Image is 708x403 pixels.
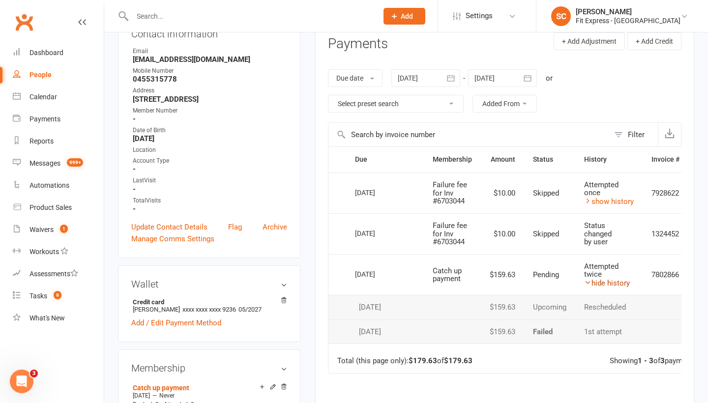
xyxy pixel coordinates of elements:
strong: - [133,115,287,123]
div: Product Sales [29,203,72,211]
div: Email [133,47,287,56]
span: Failure fee for Inv #6703044 [433,221,467,246]
a: Tasks 9 [13,285,104,307]
span: 1 [60,225,68,233]
span: Settings [466,5,493,27]
span: [DATE] [133,392,150,399]
div: Date of Birth [133,126,287,135]
span: Skipped [533,189,559,198]
span: Pending [533,270,559,279]
strong: 1 - 3 [638,356,653,365]
span: 05/2027 [238,306,262,313]
strong: [EMAIL_ADDRESS][DOMAIN_NAME] [133,55,287,64]
div: Assessments [29,270,78,278]
a: Automations [13,174,104,197]
button: + Add Credit [627,32,681,50]
td: $159.63 [481,319,524,344]
div: LastVisit [133,176,287,185]
span: Attempted twice [584,262,619,279]
a: Dashboard [13,42,104,64]
div: Fit Express - [GEOGRAPHIC_DATA] [576,16,680,25]
div: Messages [29,159,60,167]
div: [DATE] [355,328,415,336]
span: Failure fee for Inv #6703044 [433,180,467,205]
div: [DATE] [355,266,400,282]
a: Payments [13,108,104,130]
div: Tasks [29,292,47,300]
span: Add [401,12,413,20]
iframe: Intercom live chat [10,370,33,393]
th: History [575,147,643,172]
span: 3 [30,370,38,377]
div: TotalVisits [133,196,287,205]
a: People [13,64,104,86]
td: 1324452 [643,213,688,254]
th: Due [346,147,424,172]
a: Assessments [13,263,104,285]
strong: - [133,185,287,194]
h3: Payments [328,36,388,52]
td: $159.63 [481,295,524,319]
a: show history [584,197,634,206]
div: Automations [29,181,69,189]
div: [DATE] [355,303,415,312]
a: Messages 999+ [13,152,104,174]
div: Waivers [29,226,54,233]
strong: - [133,204,287,213]
div: Account Type [133,156,287,166]
button: Filter [609,123,658,146]
div: People [29,71,52,79]
button: Added From [472,95,537,113]
a: What's New [13,307,104,329]
a: Workouts [13,241,104,263]
span: xxxx xxxx xxxx 9236 [182,306,236,313]
span: Skipped [533,230,559,238]
td: 7802866 [643,254,688,295]
div: Payments [29,115,60,123]
h3: Contact information [131,25,287,39]
input: Search by invoice number [328,123,609,146]
strong: - [133,165,287,173]
span: Never [159,392,175,399]
strong: 0455315778 [133,75,287,84]
div: Mobile Number [133,66,287,76]
td: $10.00 [481,213,524,254]
th: Status [524,147,575,172]
td: Failed [524,319,575,344]
div: Address [133,86,287,95]
div: — [130,392,287,400]
td: 1st attempt [575,319,643,344]
a: Waivers 1 [13,219,104,241]
span: 9 [54,291,61,299]
div: [DATE] [355,226,400,241]
div: Location [133,145,287,155]
td: Rescheduled [575,295,643,319]
strong: Credit card [133,298,282,306]
div: Member Number [133,106,287,115]
a: Product Sales [13,197,104,219]
button: + Add Adjustment [554,32,625,50]
td: $10.00 [481,173,524,214]
a: Clubworx [12,10,36,34]
a: Archive [263,221,287,233]
span: Attempted once [584,180,619,198]
button: Add [383,8,425,25]
div: Reports [29,137,54,145]
span: Catch up payment [433,266,462,284]
a: Reports [13,130,104,152]
div: What's New [29,314,65,322]
a: Calendar [13,86,104,108]
td: Upcoming [524,295,575,319]
strong: $179.63 [444,356,472,365]
a: hide history [584,279,630,288]
a: Update Contact Details [131,221,207,233]
h3: Membership [131,363,287,374]
a: Manage Comms Settings [131,233,214,245]
div: SC [551,6,571,26]
div: Calendar [29,93,57,101]
strong: $179.63 [409,356,437,365]
th: Invoice # [643,147,688,172]
div: [DATE] [355,185,400,200]
a: Flag [228,221,242,233]
th: Membership [424,147,481,172]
